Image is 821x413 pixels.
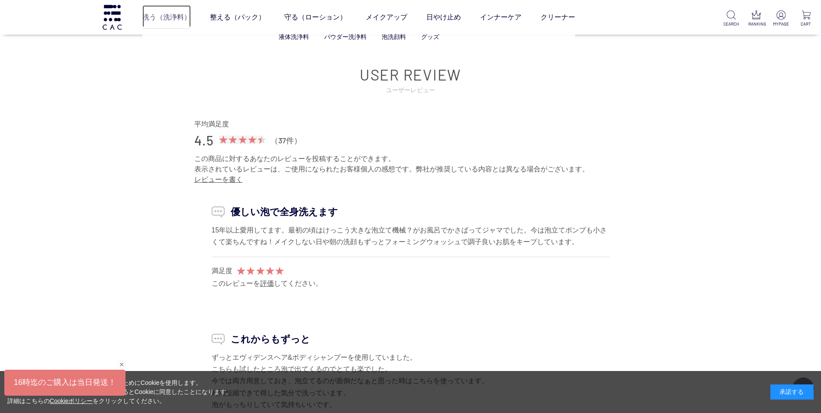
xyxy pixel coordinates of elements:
div: 満足度 [212,266,232,276]
a: レビューを書く [194,176,243,183]
a: 評価 [260,280,274,287]
a: 日やけ止め [426,5,461,29]
a: CART [798,10,814,27]
a: MYPAGE [773,10,789,27]
p: 優しい泡で全身洗えます [212,205,610,219]
a: 液体洗浄料 [279,33,309,40]
a: 泡洗顔料 [382,33,406,40]
a: クリーナー [541,5,575,29]
div: このレビューを してください。 [212,278,610,289]
a: USER REVIEWユーザーレビュー [201,65,621,94]
a: SEARCH [723,10,739,27]
a: 整える（パック） [210,5,265,29]
span: ユーザーレビュー [201,86,621,94]
div: 平均満足度 [194,119,627,129]
div: 15年以上愛用してます。最初の頃はけっこう大きな泡立て機械？がお風呂でかさばってジャマでした。今は泡立てポンプも小さくて楽ちんですね！メイクしない日や朝の洗顔もずっとフォーミングウォッシュで調子... [212,224,610,248]
p: MYPAGE [773,21,789,27]
a: 洗う（洗浄料） [142,5,191,29]
a: インナーケア [480,5,522,29]
a: メイクアップ [366,5,407,29]
p: この商品に対するあなたのレビューを投稿することができます。 表示されているレビューは、ご使用になられたお客様個人の感想です。弊社が推奨している内容とは異なる場合がございます。 [194,154,627,174]
a: RANKING [748,10,764,27]
p: RANKING [748,21,764,27]
img: logo [101,5,123,29]
a: Cookieポリシー [50,397,93,404]
p: これからもずっと [212,332,610,346]
a: パウダー洗浄料 [324,33,367,40]
p: CART [798,21,814,27]
a: 守る（ローション） [284,5,347,29]
div: （37件） [270,136,302,146]
div: 承諾する [770,384,814,400]
span: 4.5 [194,132,214,149]
p: SEARCH [723,21,739,27]
a: グッズ [421,33,439,40]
